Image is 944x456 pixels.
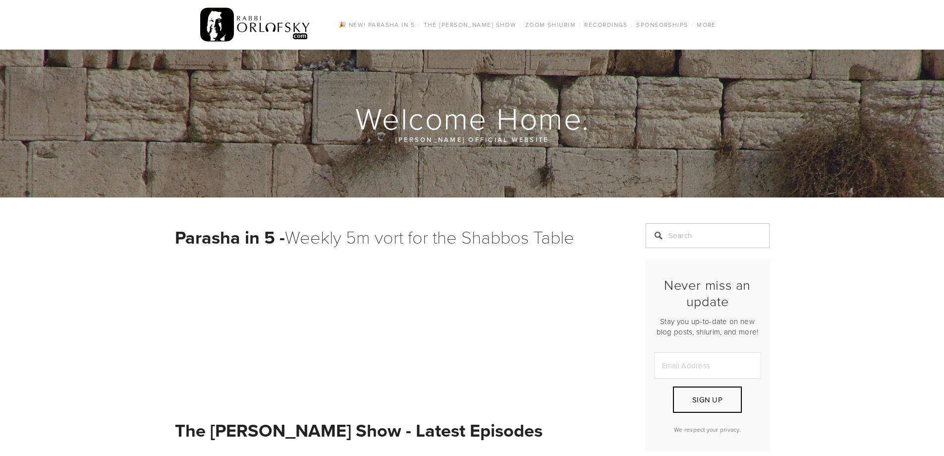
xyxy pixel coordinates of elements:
[692,394,722,405] span: Sign Up
[421,18,520,31] a: The [PERSON_NAME] Show
[522,18,579,31] a: Zoom Shiurim
[633,18,691,31] a: Sponsorships
[175,224,285,250] strong: Parasha in 5 -
[654,277,761,309] h2: Never miss an update
[646,223,770,248] input: Search
[631,20,633,29] span: /
[691,20,694,29] span: /
[175,102,771,134] h1: Welcome Home.
[335,18,418,31] a: 🎉 NEW! Parasha in 5
[579,20,581,29] span: /
[234,134,710,145] p: [PERSON_NAME] official website
[418,20,420,29] span: /
[200,5,311,44] img: RabbiOrlofsky.com
[654,352,761,379] input: Email Address
[694,18,719,31] a: More
[654,316,761,337] p: Stay you up-to-date on new blog posts, shiurim, and more!
[581,18,630,31] a: Recordings
[673,387,741,413] button: Sign Up
[175,417,543,443] strong: The [PERSON_NAME] Show - Latest Episodes
[175,223,621,251] h1: Weekly 5m vort for the Shabbos Table
[654,425,761,434] p: We respect your privacy.
[519,20,522,29] span: /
